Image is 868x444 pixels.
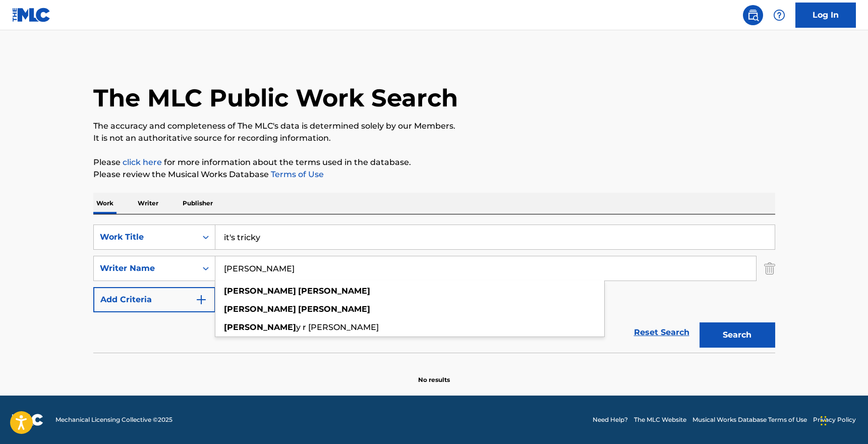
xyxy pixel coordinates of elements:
p: No results [418,363,450,384]
strong: [PERSON_NAME] [224,322,296,332]
a: Privacy Policy [813,415,856,424]
a: click here [123,157,162,167]
a: Public Search [743,5,763,25]
iframe: Chat Widget [818,396,868,444]
strong: [PERSON_NAME] [298,286,370,296]
a: Log In [795,3,856,28]
button: Add Criteria [93,287,215,312]
a: Reset Search [629,321,695,344]
img: help [773,9,785,21]
a: Terms of Use [269,170,324,179]
form: Search Form [93,225,775,353]
strong: [PERSON_NAME] [224,304,296,314]
img: logo [12,414,43,426]
p: Please for more information about the terms used in the database. [93,156,775,169]
img: Delete Criterion [764,256,775,281]
strong: [PERSON_NAME] [298,304,370,314]
p: Publisher [180,193,216,214]
span: y r [PERSON_NAME] [296,322,379,332]
div: Help [769,5,789,25]
div: Drag [821,406,827,436]
button: Search [700,322,775,348]
strong: [PERSON_NAME] [224,286,296,296]
span: Mechanical Licensing Collective © 2025 [55,415,172,424]
h1: The MLC Public Work Search [93,83,458,113]
p: Please review the Musical Works Database [93,169,775,181]
p: Writer [135,193,161,214]
img: search [747,9,759,21]
a: The MLC Website [634,415,686,424]
p: The accuracy and completeness of The MLC's data is determined solely by our Members. [93,120,775,132]
div: Work Title [100,231,191,243]
p: Work [93,193,117,214]
img: 9d2ae6d4665cec9f34b9.svg [195,294,207,306]
img: MLC Logo [12,8,51,22]
div: Writer Name [100,262,191,274]
p: It is not an authoritative source for recording information. [93,132,775,144]
a: Need Help? [593,415,628,424]
a: Musical Works Database Terms of Use [692,415,807,424]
